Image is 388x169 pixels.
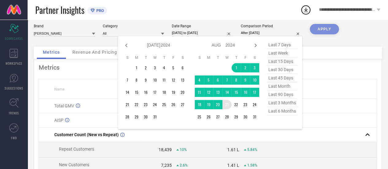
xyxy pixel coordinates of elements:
span: New Customers [59,162,89,167]
div: Next month [252,42,259,49]
td: Sun Jul 14 2024 [123,88,132,97]
td: Sun Aug 04 2024 [195,75,204,85]
span: 10% [180,148,187,152]
td: Wed Aug 14 2024 [222,88,232,97]
td: Fri Aug 23 2024 [241,100,250,109]
td: Tue Jul 02 2024 [141,63,150,72]
th: Friday [241,55,250,60]
span: last month [267,82,298,90]
span: AISP [54,118,63,123]
td: Sun Aug 25 2024 [195,112,204,121]
td: Mon Aug 26 2024 [204,112,213,121]
th: Saturday [250,55,259,60]
span: WORKSPACE [6,61,22,66]
td: Tue Aug 27 2024 [213,112,222,121]
span: last 6 months [267,107,298,115]
td: Sun Jul 21 2024 [123,100,132,109]
td: Fri Aug 02 2024 [241,63,250,72]
th: Monday [204,55,213,60]
td: Thu Aug 29 2024 [232,112,241,121]
span: Metrics [43,50,60,55]
td: Fri Jul 19 2024 [169,88,178,97]
span: 2.6% [180,163,188,167]
span: last 7 days [267,41,298,49]
td: Sat Jul 06 2024 [178,63,187,72]
td: Fri Jul 05 2024 [169,63,178,72]
th: Thursday [232,55,241,60]
td: Fri Jul 26 2024 [169,100,178,109]
td: Sat Jul 20 2024 [178,88,187,97]
td: Wed Aug 28 2024 [222,112,232,121]
span: last week [267,49,298,57]
td: Wed Jul 17 2024 [150,88,159,97]
td: Mon Aug 19 2024 [204,100,213,109]
span: last 30 days [267,66,298,74]
div: Metrics [39,64,377,71]
td: Thu Aug 22 2024 [232,100,241,109]
span: Name [54,87,64,91]
div: Category [103,24,164,28]
td: Tue Aug 06 2024 [213,75,222,85]
span: SUGGESTIONS [5,86,23,90]
td: Mon Jul 22 2024 [132,100,141,109]
span: 5.84% [247,148,257,152]
div: Previous month [123,42,130,49]
td: Sat Jul 13 2024 [178,75,187,85]
th: Monday [132,55,141,60]
div: 1.41 L [227,163,239,168]
td: Sun Jul 28 2024 [123,112,132,121]
td: Tue Jul 23 2024 [141,100,150,109]
span: Repeat Customers [59,147,94,152]
td: Mon Jul 29 2024 [132,112,141,121]
th: Friday [169,55,178,60]
td: Sat Aug 17 2024 [250,88,259,97]
span: PRO [95,8,104,13]
td: Thu Jul 25 2024 [159,100,169,109]
input: Select date range [172,30,233,36]
td: Thu Jul 04 2024 [159,63,169,72]
span: Revenue And Pricing [72,50,117,55]
th: Saturday [178,55,187,60]
td: Sat Aug 24 2024 [250,100,259,109]
th: Wednesday [150,55,159,60]
td: Wed Jul 31 2024 [150,112,159,121]
div: 1.61 L [227,147,239,152]
th: Tuesday [213,55,222,60]
td: Fri Jul 12 2024 [169,75,178,85]
td: Sat Aug 31 2024 [250,112,259,121]
td: Tue Jul 16 2024 [141,88,150,97]
td: Mon Jul 15 2024 [132,88,141,97]
td: Sat Jul 27 2024 [178,100,187,109]
td: Wed Jul 24 2024 [150,100,159,109]
th: Sunday [123,55,132,60]
td: Sat Aug 03 2024 [250,63,259,72]
td: Fri Aug 16 2024 [241,88,250,97]
td: Thu Jul 18 2024 [159,88,169,97]
td: Tue Aug 13 2024 [213,88,222,97]
div: Brand [34,24,95,28]
td: Wed Aug 21 2024 [222,100,232,109]
span: FWD [11,136,17,140]
td: Thu Jul 11 2024 [159,75,169,85]
span: last 15 days [267,57,298,66]
td: Mon Aug 12 2024 [204,88,213,97]
td: Thu Aug 08 2024 [232,75,241,85]
span: SCORECARDS [5,36,23,41]
td: Wed Aug 07 2024 [222,75,232,85]
td: Thu Aug 01 2024 [232,63,241,72]
input: Select comparison period [241,30,302,36]
td: Fri Aug 09 2024 [241,75,250,85]
td: Tue Aug 20 2024 [213,100,222,109]
td: Wed Jul 10 2024 [150,75,159,85]
td: Sun Aug 18 2024 [195,100,204,109]
td: Thu Aug 15 2024 [232,88,241,97]
div: 7,235 [161,163,172,168]
td: Fri Aug 30 2024 [241,112,250,121]
div: Open download list [300,4,311,15]
td: Sun Jul 07 2024 [123,75,132,85]
th: Wednesday [222,55,232,60]
span: TRENDS [9,111,19,115]
span: Partner Insights [35,4,84,16]
span: last 90 days [267,90,298,99]
div: 18,439 [159,147,172,152]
